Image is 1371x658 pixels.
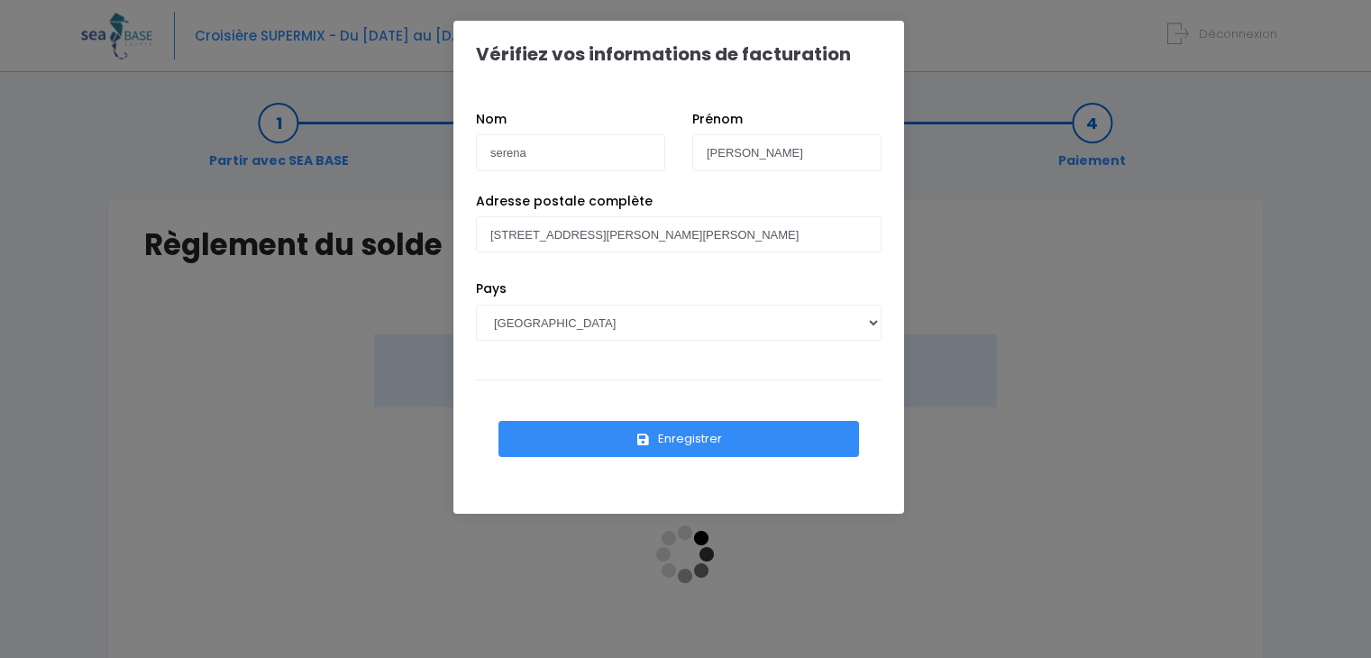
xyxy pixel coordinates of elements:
h1: Vérifiez vos informations de facturation [476,43,851,65]
label: Adresse postale complète [476,192,653,211]
label: Pays [476,279,507,298]
button: Enregistrer [498,421,859,457]
label: Prénom [692,110,743,129]
label: Nom [476,110,507,129]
